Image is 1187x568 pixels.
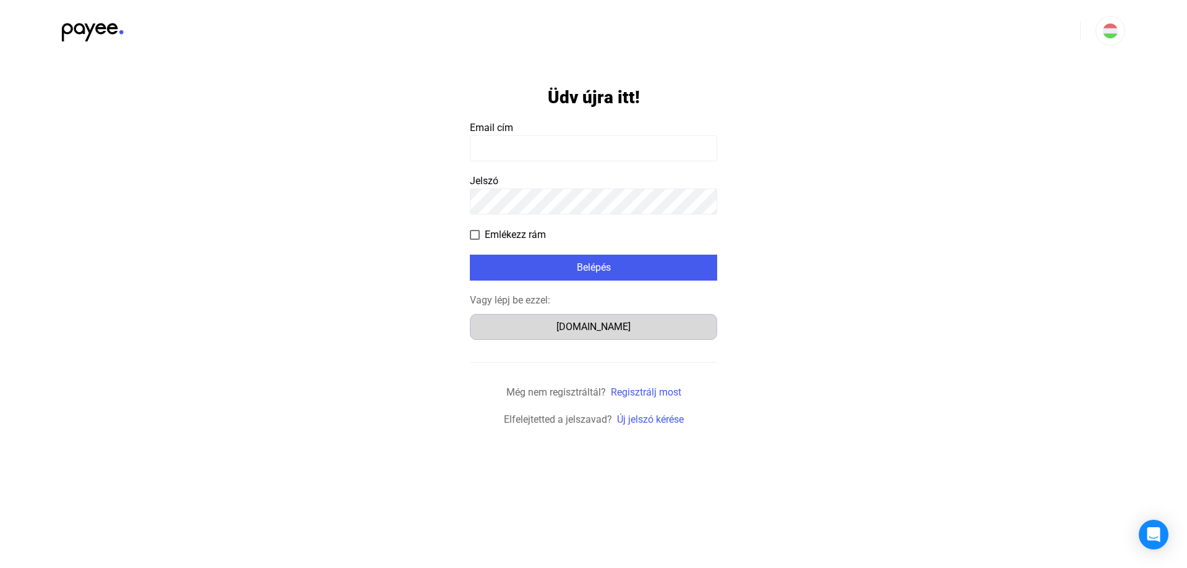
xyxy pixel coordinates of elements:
span: Email cím [470,122,513,134]
a: Új jelszó kérése [617,413,684,425]
span: Még nem regisztráltál? [506,386,606,398]
div: [DOMAIN_NAME] [474,320,713,334]
button: [DOMAIN_NAME] [470,314,717,340]
div: Vagy lépj be ezzel: [470,293,717,308]
img: black-payee-blue-dot.svg [62,16,124,41]
a: [DOMAIN_NAME] [470,321,717,333]
img: HU [1103,23,1118,38]
span: Elfelejtetted a jelszavad? [504,413,612,425]
button: HU [1096,16,1125,46]
span: Jelszó [470,175,498,187]
h1: Üdv újra itt! [548,87,640,108]
span: Emlékezz rám [485,227,546,242]
button: Belépés [470,255,717,281]
div: Open Intercom Messenger [1139,520,1168,549]
div: Belépés [474,260,713,275]
a: Regisztrálj most [611,386,681,398]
